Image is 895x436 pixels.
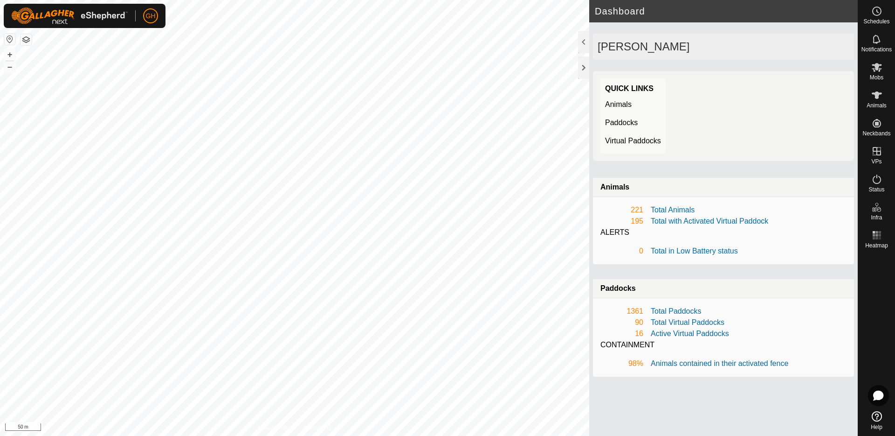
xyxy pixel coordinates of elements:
[651,307,702,315] a: Total Paddocks
[651,247,738,255] a: Total in Low Battery status
[595,6,858,17] h2: Dashboard
[600,328,643,339] div: 16
[600,183,629,191] strong: Animals
[146,11,156,21] span: GH
[651,217,768,225] a: Total with Activated Virtual Paddock
[867,103,887,108] span: Animals
[304,424,331,432] a: Contact Us
[651,318,724,326] a: Total Virtual Paddocks
[21,34,32,45] button: Map Layers
[4,61,15,72] button: –
[863,19,889,24] span: Schedules
[600,246,643,257] div: 0
[600,317,643,328] div: 90
[862,131,890,136] span: Neckbands
[605,137,661,145] a: Virtual Paddocks
[4,34,15,45] button: Reset Map
[651,330,729,338] a: Active Virtual Paddocks
[605,119,638,127] a: Paddocks
[600,227,847,238] div: ALERTS
[258,424,293,432] a: Privacy Policy
[605,84,654,92] strong: Quick Links
[871,159,881,164] span: VPs
[600,339,847,351] div: CONTAINMENT
[600,216,643,227] div: 195
[605,100,632,108] a: Animals
[871,215,882,220] span: Infra
[11,7,128,24] img: Gallagher Logo
[868,187,884,192] span: Status
[870,75,883,80] span: Mobs
[600,204,643,216] div: 221
[861,47,892,52] span: Notifications
[593,34,854,60] div: [PERSON_NAME]
[651,206,695,214] a: Total Animals
[858,408,895,434] a: Help
[4,49,15,60] button: +
[871,424,882,430] span: Help
[600,306,643,317] div: 1361
[600,284,636,292] strong: Paddocks
[865,243,888,248] span: Heatmap
[600,358,643,369] div: 98%
[651,359,788,367] a: Animals contained in their activated fence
